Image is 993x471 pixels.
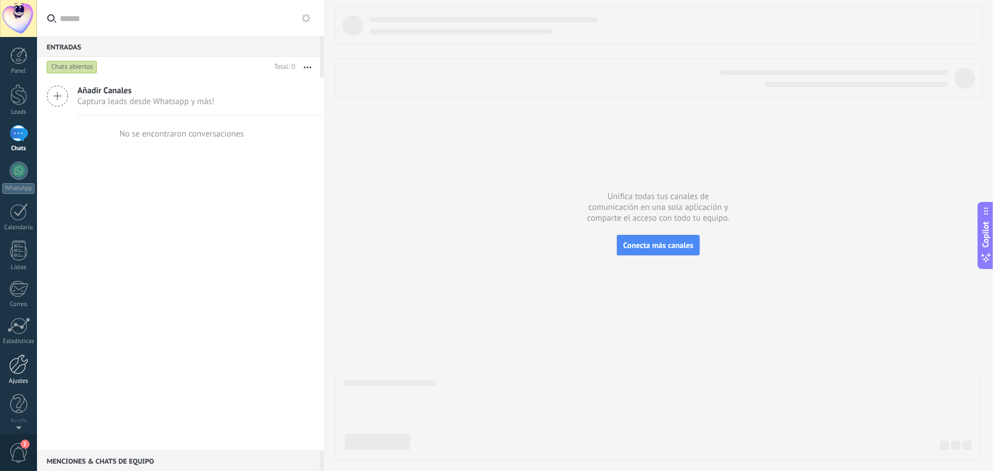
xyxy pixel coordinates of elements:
span: Añadir Canales [77,85,215,96]
div: Calendario [2,224,35,232]
button: Más [295,57,320,77]
div: Chats abiertos [47,60,97,74]
div: Entradas [37,36,320,57]
div: Leads [2,109,35,116]
button: Conecta más canales [617,235,699,255]
div: Estadísticas [2,338,35,345]
div: Panel [2,68,35,75]
span: 2 [20,440,30,449]
div: Ajustes [2,378,35,385]
div: Menciones & Chats de equipo [37,451,320,471]
div: No se encontraron conversaciones [120,129,244,139]
span: Conecta más canales [623,240,693,250]
div: Correo [2,301,35,308]
span: Captura leads desde Whatsapp y más! [77,96,215,107]
div: Total: 0 [270,61,295,73]
div: WhatsApp [2,183,35,194]
span: Copilot [980,222,992,248]
div: Listas [2,264,35,271]
div: Chats [2,145,35,152]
